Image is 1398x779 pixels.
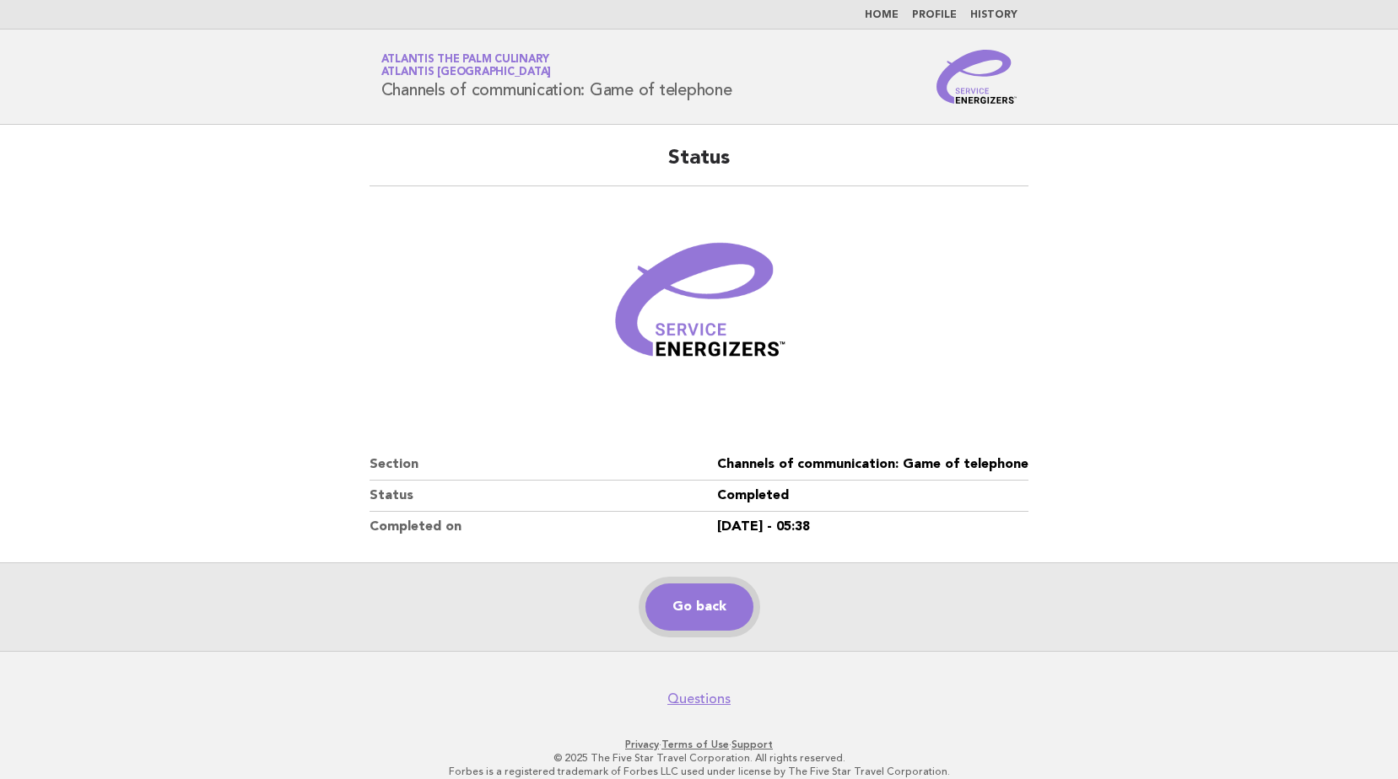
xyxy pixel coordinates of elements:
dd: Completed [717,481,1028,512]
a: Profile [912,10,957,20]
img: Service Energizers [936,50,1017,104]
dt: Section [370,449,717,481]
dt: Completed on [370,512,717,542]
dd: Channels of communication: Game of telephone [717,449,1028,481]
a: History [970,10,1017,20]
p: · · [183,738,1216,751]
a: Terms of Use [661,739,729,750]
a: Questions [667,690,731,707]
dd: [DATE] - 05:38 [717,512,1028,542]
a: Go back [645,583,753,631]
img: Verified [598,207,801,409]
h1: Channels of communication: Game of telephone [381,55,732,99]
a: Atlantis The Palm CulinaryAtlantis [GEOGRAPHIC_DATA] [381,54,552,78]
span: Atlantis [GEOGRAPHIC_DATA] [381,67,552,78]
a: Home [865,10,899,20]
dt: Status [370,481,717,512]
a: Support [731,739,773,750]
p: Forbes is a registered trademark of Forbes LLC used under license by The Five Star Travel Corpora... [183,765,1216,778]
p: © 2025 The Five Star Travel Corporation. All rights reserved. [183,751,1216,765]
a: Privacy [625,739,659,750]
h2: Status [370,145,1028,186]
